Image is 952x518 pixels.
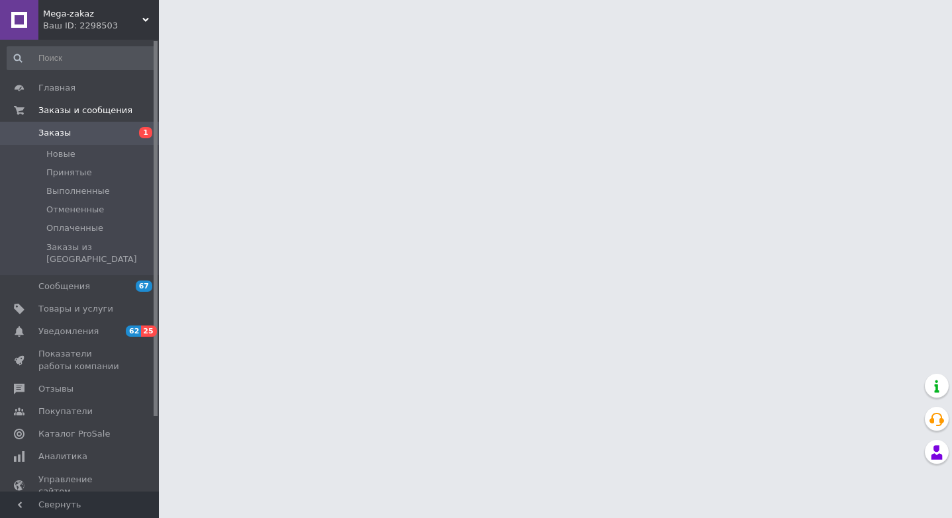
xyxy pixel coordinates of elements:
[126,325,141,337] span: 62
[46,148,75,160] span: Новые
[38,281,90,292] span: Сообщения
[46,222,103,234] span: Оплаченные
[38,82,75,94] span: Главная
[7,46,156,70] input: Поиск
[46,167,92,179] span: Принятые
[38,383,73,395] span: Отзывы
[38,348,122,372] span: Показатели работы компании
[43,8,142,20] span: Mega-zakaz
[43,20,159,32] div: Ваш ID: 2298503
[46,204,104,216] span: Отмененные
[38,303,113,315] span: Товары и услуги
[38,127,71,139] span: Заказы
[46,185,110,197] span: Выполненные
[38,325,99,337] span: Уведомления
[38,406,93,417] span: Покупатели
[38,451,87,462] span: Аналитика
[38,105,132,116] span: Заказы и сообщения
[141,325,156,337] span: 25
[38,428,110,440] span: Каталог ProSale
[46,241,155,265] span: Заказы из [GEOGRAPHIC_DATA]
[139,127,152,138] span: 1
[136,281,152,292] span: 67
[38,474,122,497] span: Управление сайтом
